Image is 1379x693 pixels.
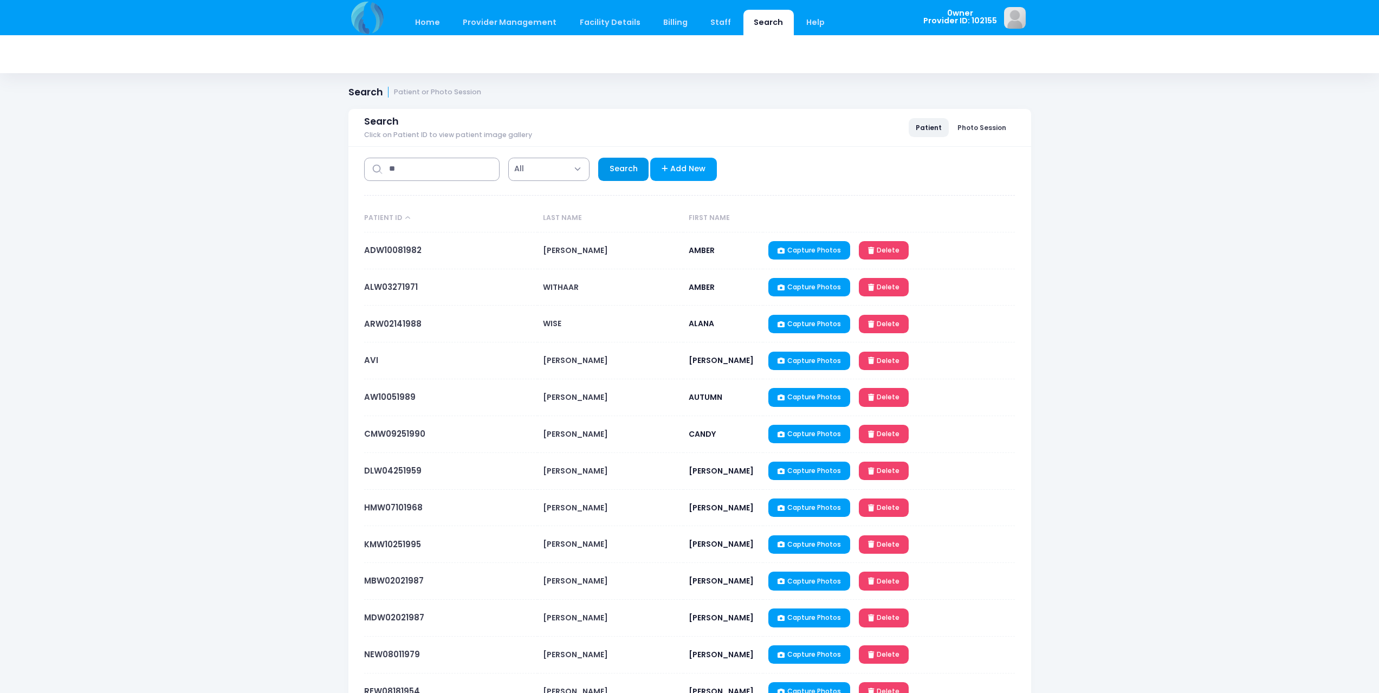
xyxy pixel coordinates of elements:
a: MBW02021987 [364,575,424,586]
span: [PERSON_NAME] [689,575,754,586]
a: Delete [859,388,909,406]
span: [PERSON_NAME] [543,612,608,623]
a: Delete [859,425,909,443]
a: Facility Details [569,10,651,35]
a: Search [743,10,794,35]
span: [PERSON_NAME] [689,649,754,660]
span: [PERSON_NAME] [543,355,608,366]
span: WISE [543,318,561,329]
a: Capture Photos [768,608,850,627]
a: Capture Photos [768,388,850,406]
span: AMBER [689,282,715,293]
a: Delete [859,535,909,554]
th: Patient ID: activate to sort column descending [364,204,538,232]
span: CANDY [689,429,716,439]
a: AVI [364,354,378,366]
a: MDW02021987 [364,612,424,623]
span: [PERSON_NAME] [543,649,608,660]
span: WITHAAR [543,282,579,293]
a: Staff [700,10,742,35]
span: Search [364,116,399,127]
a: CMW09251990 [364,428,425,439]
span: All [508,158,590,181]
a: Capture Photos [768,352,850,370]
a: Photo Session [950,118,1013,137]
a: Delete [859,352,909,370]
a: Capture Photos [768,278,850,296]
span: [PERSON_NAME] [543,465,608,476]
a: Home [405,10,451,35]
a: Capture Photos [768,572,850,590]
a: Delete [859,498,909,517]
a: Capture Photos [768,315,850,333]
a: KMW10251995 [364,539,421,550]
a: Capture Photos [768,498,850,517]
a: Capture Photos [768,462,850,480]
a: Billing [652,10,698,35]
a: Delete [859,645,909,664]
small: Patient or Photo Session [394,88,481,96]
a: Delete [859,462,909,480]
a: Capture Photos [768,645,850,664]
span: [PERSON_NAME] [543,392,608,403]
a: Help [795,10,835,35]
th: Last Name: activate to sort column ascending [538,204,683,232]
a: Capture Photos [768,241,850,260]
a: ADW10081982 [364,244,422,256]
span: [PERSON_NAME] [543,502,608,513]
a: DLW04251959 [364,465,422,476]
span: Click on Patient ID to view patient image gallery [364,131,532,139]
a: Provider Management [452,10,567,35]
span: [PERSON_NAME] [689,355,754,366]
span: [PERSON_NAME] [543,245,608,256]
span: All [514,163,524,174]
a: ALW03271971 [364,281,418,293]
span: [PERSON_NAME] [543,429,608,439]
img: image [1004,7,1026,29]
h1: Search [348,87,482,98]
a: Capture Photos [768,535,850,554]
span: [PERSON_NAME] [543,539,608,549]
a: Delete [859,608,909,627]
span: ALANA [689,318,714,329]
a: Delete [859,278,909,296]
a: Add New [650,158,717,181]
a: Delete [859,315,909,333]
span: [PERSON_NAME] [689,539,754,549]
a: Capture Photos [768,425,850,443]
span: [PERSON_NAME] [689,502,754,513]
span: [PERSON_NAME] [689,612,754,623]
a: Delete [859,241,909,260]
th: First Name: activate to sort column ascending [683,204,763,232]
span: AMBER [689,245,715,256]
a: Search [598,158,649,181]
a: NEW08011979 [364,649,420,660]
a: ARW02141988 [364,318,422,329]
span: [PERSON_NAME] [543,575,608,586]
span: AUTUMN [689,392,722,403]
a: Patient [909,118,949,137]
a: AW10051989 [364,391,416,403]
a: Delete [859,572,909,590]
span: [PERSON_NAME] [689,465,754,476]
span: 0wner Provider ID: 102155 [923,9,997,25]
a: HMW07101968 [364,502,423,513]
